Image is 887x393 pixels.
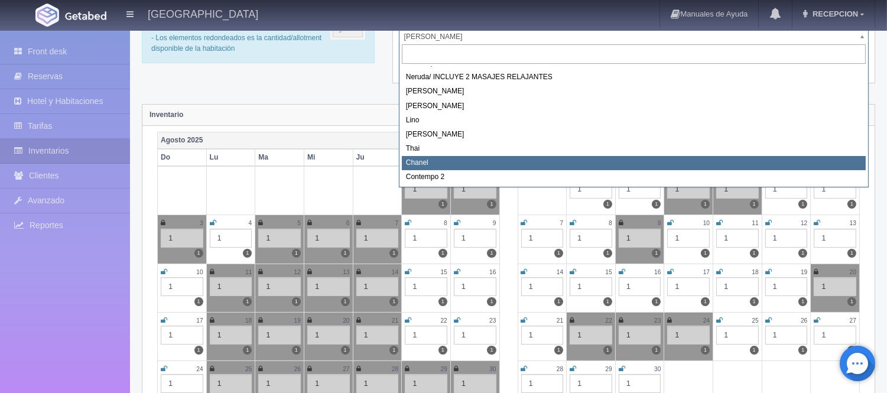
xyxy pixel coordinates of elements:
div: [PERSON_NAME] [402,99,866,113]
div: [PERSON_NAME] [402,128,866,142]
div: Chanel [402,156,866,170]
div: Lino [402,113,866,128]
div: [PERSON_NAME] [402,85,866,99]
div: Neruda/ INCLUYE 2 MASAJES RELAJANTES [402,70,866,85]
div: Thai [402,142,866,156]
div: Contempo 2 [402,170,866,184]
